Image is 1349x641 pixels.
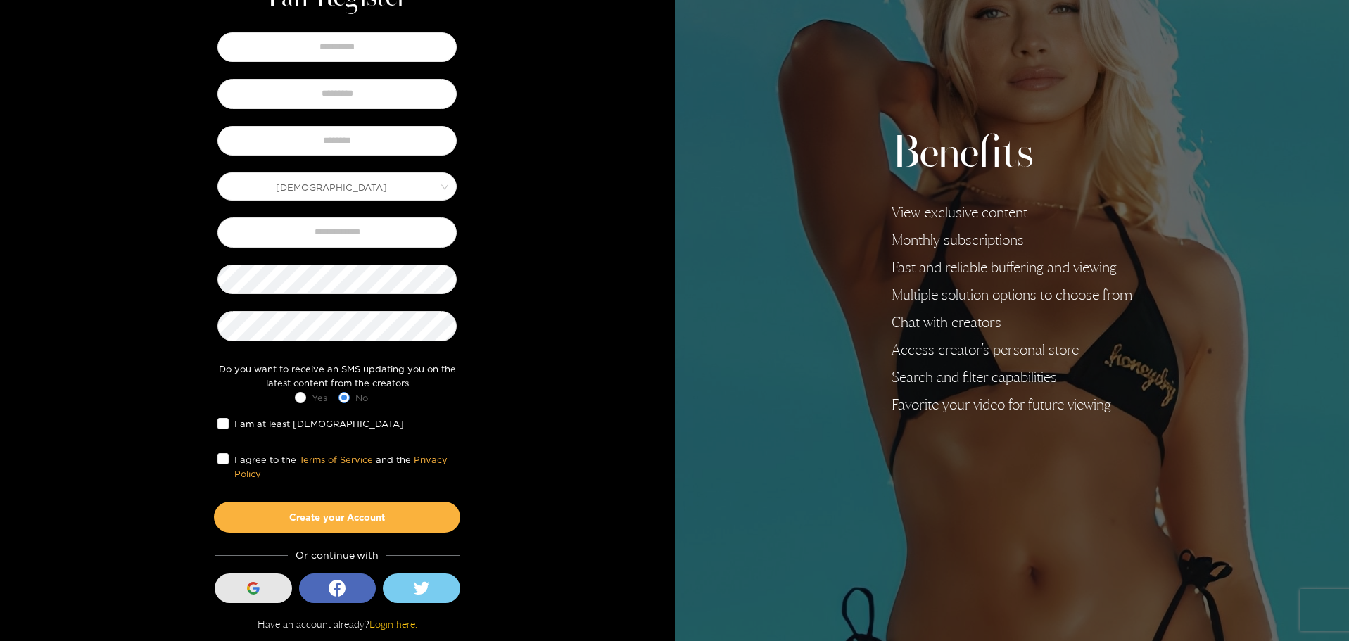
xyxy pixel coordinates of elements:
span: No [350,391,374,405]
h2: Benefits [892,128,1132,182]
span: I agree to the and the [229,452,457,481]
button: Create your Account [214,502,460,533]
li: Multiple solution options to choose from [892,286,1132,303]
li: Access creator's personal store [892,341,1132,358]
p: Have an account already? [258,617,417,631]
li: View exclusive content [892,204,1132,221]
a: Login here. [369,618,417,630]
span: I am at least [DEMOGRAPHIC_DATA] [229,417,410,431]
span: Yes [306,391,333,405]
li: Monthly subscriptions [892,231,1132,248]
div: Or continue with [215,547,460,563]
li: Fast and reliable buffering and viewing [892,259,1132,276]
li: Search and filter capabilities [892,369,1132,386]
li: Chat with creators [892,314,1132,331]
span: Male [218,177,456,196]
a: Terms of Service [299,455,373,464]
li: Favorite your video for future viewing [892,396,1132,413]
div: Do you want to receive an SMS updating you on the latest content from the creators [214,362,460,391]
